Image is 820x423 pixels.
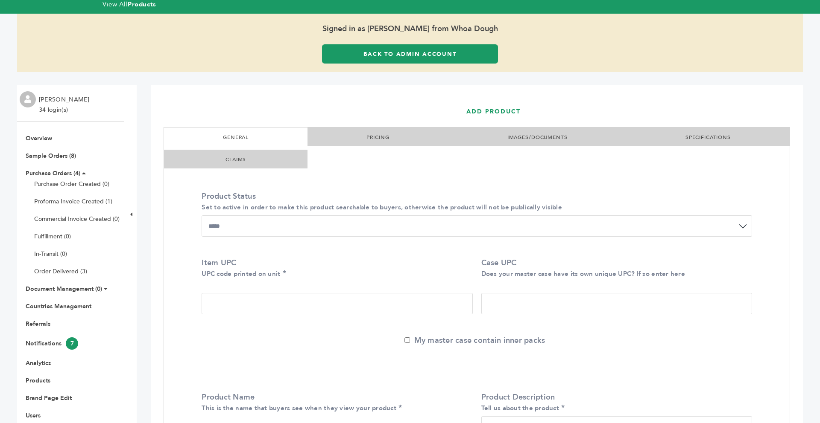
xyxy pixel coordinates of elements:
a: Brand Page Edit [26,394,72,402]
a: Document Management (0) [26,285,102,293]
a: Purchase Orders (4) [26,169,80,177]
small: UPC code printed on unit [202,269,280,278]
small: This is the name that buyers see when they view your product [202,404,396,412]
a: Notifications7 [26,339,78,348]
a: SPECIFICATIONS [685,134,731,141]
a: Order Delivered (3) [34,267,87,275]
a: Countries Management [26,302,91,310]
small: Does your master case have its own unique UPC? If so enter here [481,269,685,278]
span: Signed in as [PERSON_NAME] from Whoa Dough [17,14,803,44]
a: IMAGES/DOCUMENTS [507,134,568,141]
span: 7 [66,337,78,350]
a: Analytics [26,359,51,367]
a: CLAIMS [225,156,246,163]
label: Product Name [202,392,468,413]
label: Case UPC [481,258,748,279]
a: Overview [26,134,52,142]
a: Fulfillment (0) [34,232,71,240]
small: Set to active in order to make this product searchable to buyers, otherwise the product will not ... [202,203,562,211]
a: In-Transit (0) [34,250,67,258]
label: Product Description [481,392,748,413]
a: GENERAL [223,134,249,141]
label: Item UPC [202,258,468,279]
small: Tell us about the product [481,404,559,412]
a: Purchase Order Created (0) [34,180,109,188]
a: Back to Admin Account [322,44,498,64]
input: My master case contain inner packs [404,337,410,343]
a: PRICING [366,134,389,141]
label: My master case contain inner packs [404,335,545,346]
a: Proforma Invoice Created (1) [34,197,112,206]
img: profile.png [20,91,36,107]
a: Users [26,411,41,420]
a: Commercial Invoice Created (0) [34,215,120,223]
li: [PERSON_NAME] - 34 login(s) [39,95,95,115]
label: Product Status [202,191,748,212]
a: Sample Orders (8) [26,152,76,160]
a: Products [26,377,50,385]
h1: ADD PRODUCT [466,96,780,127]
a: Referrals [26,320,50,328]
